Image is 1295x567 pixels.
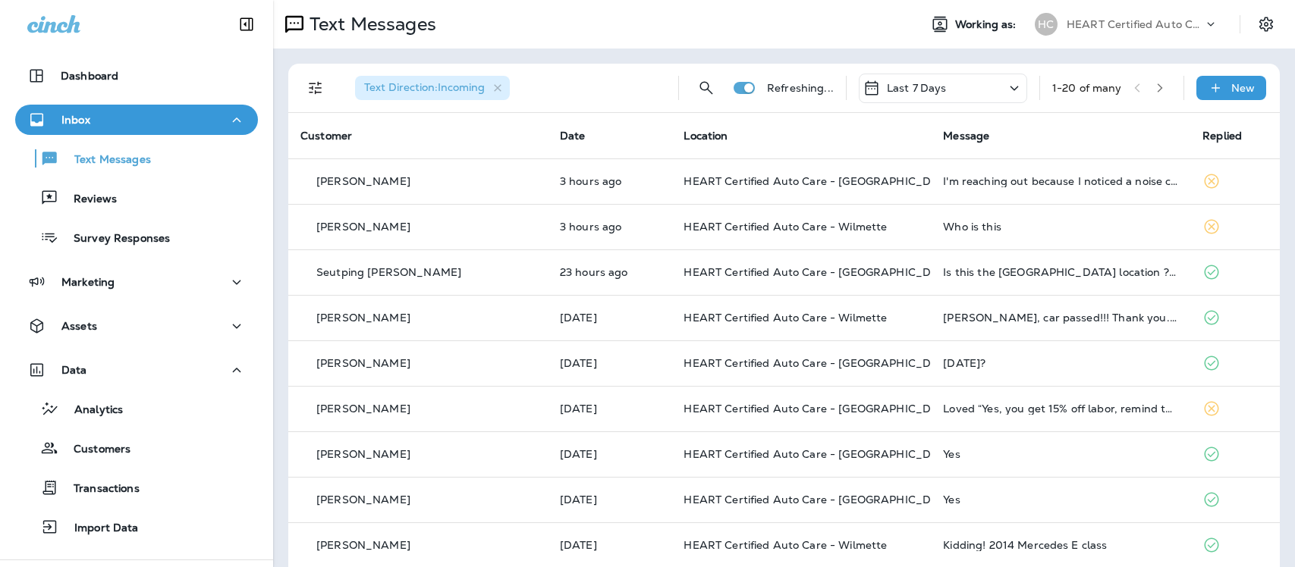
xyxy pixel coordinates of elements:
[58,482,140,497] p: Transactions
[15,105,258,135] button: Inbox
[943,266,1178,278] div: Is this the Evanston location ? I will need a drive back to work.
[303,13,436,36] p: Text Messages
[1052,82,1122,94] div: 1 - 20 of many
[316,266,461,278] p: Seutping [PERSON_NAME]
[300,129,352,143] span: Customer
[61,320,97,332] p: Assets
[61,70,118,82] p: Dashboard
[943,357,1178,369] div: Today?
[316,221,410,233] p: [PERSON_NAME]
[316,312,410,324] p: [PERSON_NAME]
[1231,82,1255,94] p: New
[15,355,258,385] button: Data
[684,402,956,415] span: HEART Certified Auto Care - [GEOGRAPHIC_DATA]
[1253,11,1280,38] button: Settings
[560,312,660,324] p: Aug 28, 2025 12:15 PM
[684,129,728,143] span: Location
[560,266,660,278] p: Aug 28, 2025 01:31 PM
[355,76,510,100] div: Text Direction:Incoming
[943,221,1178,233] div: Who is this
[943,129,989,143] span: Message
[316,539,410,551] p: [PERSON_NAME]
[691,73,721,103] button: Search Messages
[684,356,956,370] span: HEART Certified Auto Care - [GEOGRAPHIC_DATA]
[225,9,268,39] button: Collapse Sidebar
[15,143,258,174] button: Text Messages
[15,61,258,91] button: Dashboard
[364,80,485,94] span: Text Direction : Incoming
[560,539,660,551] p: Aug 27, 2025 04:28 PM
[316,357,410,369] p: [PERSON_NAME]
[59,153,151,168] p: Text Messages
[58,193,117,207] p: Reviews
[684,220,887,233] span: HEART Certified Auto Care - Wilmette
[684,174,956,188] span: HEART Certified Auto Care - [GEOGRAPHIC_DATA]
[59,403,123,418] p: Analytics
[61,364,87,376] p: Data
[684,311,887,324] span: HEART Certified Auto Care - Wilmette
[59,522,139,536] p: Import Data
[316,175,410,187] p: [PERSON_NAME]
[1035,13,1058,36] div: HC
[684,538,887,552] span: HEART Certified Auto Care - Wilmette
[684,447,956,461] span: HEART Certified Auto Care - [GEOGRAPHIC_DATA]
[15,432,258,464] button: Customers
[560,448,660,460] p: Aug 28, 2025 09:10 AM
[61,114,90,126] p: Inbox
[943,448,1178,460] div: Yes
[560,357,660,369] p: Aug 28, 2025 11:20 AM
[15,267,258,297] button: Marketing
[58,232,170,246] p: Survey Responses
[943,539,1178,551] div: Kidding! 2014 Mercedes E class
[1067,18,1203,30] p: HEART Certified Auto Care
[560,129,586,143] span: Date
[955,18,1020,31] span: Working as:
[943,403,1178,415] div: Loved “Yes, you get 15% off labor, remind the team when you check in on the 15th. You would pay w...
[61,276,115,288] p: Marketing
[684,265,956,279] span: HEART Certified Auto Care - [GEOGRAPHIC_DATA]
[943,175,1178,187] div: I'm reaching out because I noticed a noise coming from the bottom of the car. It does not happen ...
[15,221,258,253] button: Survey Responses
[15,511,258,543] button: Import Data
[560,175,660,187] p: Aug 29, 2025 09:22 AM
[300,73,331,103] button: Filters
[887,82,947,94] p: Last 7 Days
[15,182,258,214] button: Reviews
[58,443,130,457] p: Customers
[943,312,1178,324] div: Armando, car passed!!! Thank you. Have a great weekend!
[15,311,258,341] button: Assets
[316,403,410,415] p: [PERSON_NAME]
[316,493,410,506] p: [PERSON_NAME]
[1202,129,1242,143] span: Replied
[767,82,834,94] p: Refreshing...
[15,471,258,503] button: Transactions
[560,221,660,233] p: Aug 29, 2025 09:09 AM
[316,448,410,460] p: [PERSON_NAME]
[15,393,258,424] button: Analytics
[560,403,660,415] p: Aug 28, 2025 10:26 AM
[943,493,1178,506] div: Yes
[560,493,660,506] p: Aug 27, 2025 11:32 PM
[684,493,956,506] span: HEART Certified Auto Care - [GEOGRAPHIC_DATA]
